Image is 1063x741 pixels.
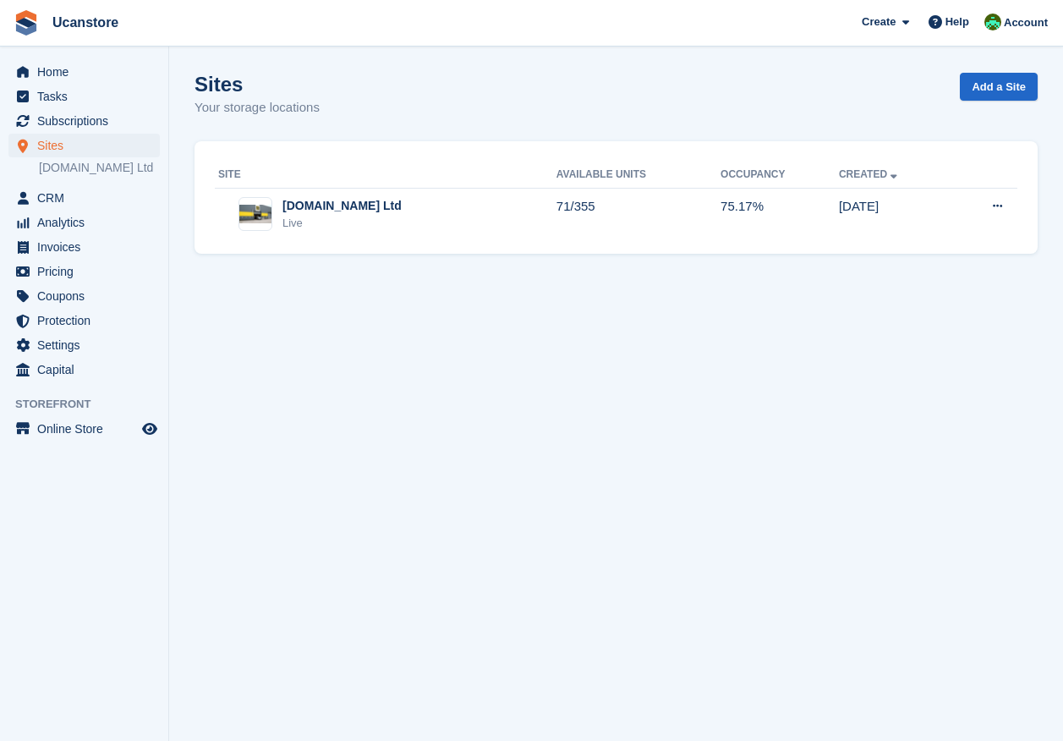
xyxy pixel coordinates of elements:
[839,168,901,180] a: Created
[37,333,139,357] span: Settings
[37,186,139,210] span: CRM
[8,235,160,259] a: menu
[37,134,139,157] span: Sites
[282,215,402,232] div: Live
[8,211,160,234] a: menu
[8,309,160,332] a: menu
[282,197,402,215] div: [DOMAIN_NAME] Ltd
[960,73,1038,101] a: Add a Site
[37,309,139,332] span: Protection
[8,85,160,108] a: menu
[1004,14,1048,31] span: Account
[8,260,160,283] a: menu
[37,358,139,381] span: Capital
[8,186,160,210] a: menu
[8,333,160,357] a: menu
[839,188,952,240] td: [DATE]
[945,14,969,30] span: Help
[37,85,139,108] span: Tasks
[721,162,839,189] th: Occupancy
[39,160,160,176] a: [DOMAIN_NAME] Ltd
[984,14,1001,30] img: Leanne Tythcott
[14,10,39,36] img: stora-icon-8386f47178a22dfd0bd8f6a31ec36ba5ce8667c1dd55bd0f319d3a0aa187defe.svg
[8,284,160,308] a: menu
[8,109,160,133] a: menu
[195,73,320,96] h1: Sites
[37,284,139,308] span: Coupons
[37,109,139,133] span: Subscriptions
[556,162,721,189] th: Available Units
[8,134,160,157] a: menu
[37,235,139,259] span: Invoices
[721,188,839,240] td: 75.17%
[15,396,168,413] span: Storefront
[862,14,896,30] span: Create
[140,419,160,439] a: Preview store
[195,98,320,118] p: Your storage locations
[215,162,556,189] th: Site
[46,8,125,36] a: Ucanstore
[8,358,160,381] a: menu
[37,60,139,84] span: Home
[556,188,721,240] td: 71/355
[239,205,271,223] img: Image of Ucanstore.com Ltd site
[37,417,139,441] span: Online Store
[37,211,139,234] span: Analytics
[8,60,160,84] a: menu
[8,417,160,441] a: menu
[37,260,139,283] span: Pricing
